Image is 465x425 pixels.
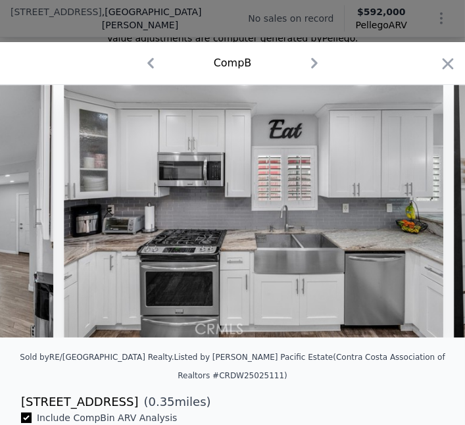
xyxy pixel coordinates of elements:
span: ( miles) [138,393,210,411]
span: Include Comp B in ARV Analysis [32,413,182,423]
div: Sold by RE/[GEOGRAPHIC_DATA] Realty . [20,353,174,362]
div: Comp B [214,55,252,71]
div: Listed by [PERSON_NAME] Pacific Estate (Contra Costa Association of Realtors #CRDW25025111) [174,353,445,380]
img: Property Img [64,85,443,337]
div: [STREET_ADDRESS] [21,393,138,411]
span: 0.35 [149,395,175,409]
